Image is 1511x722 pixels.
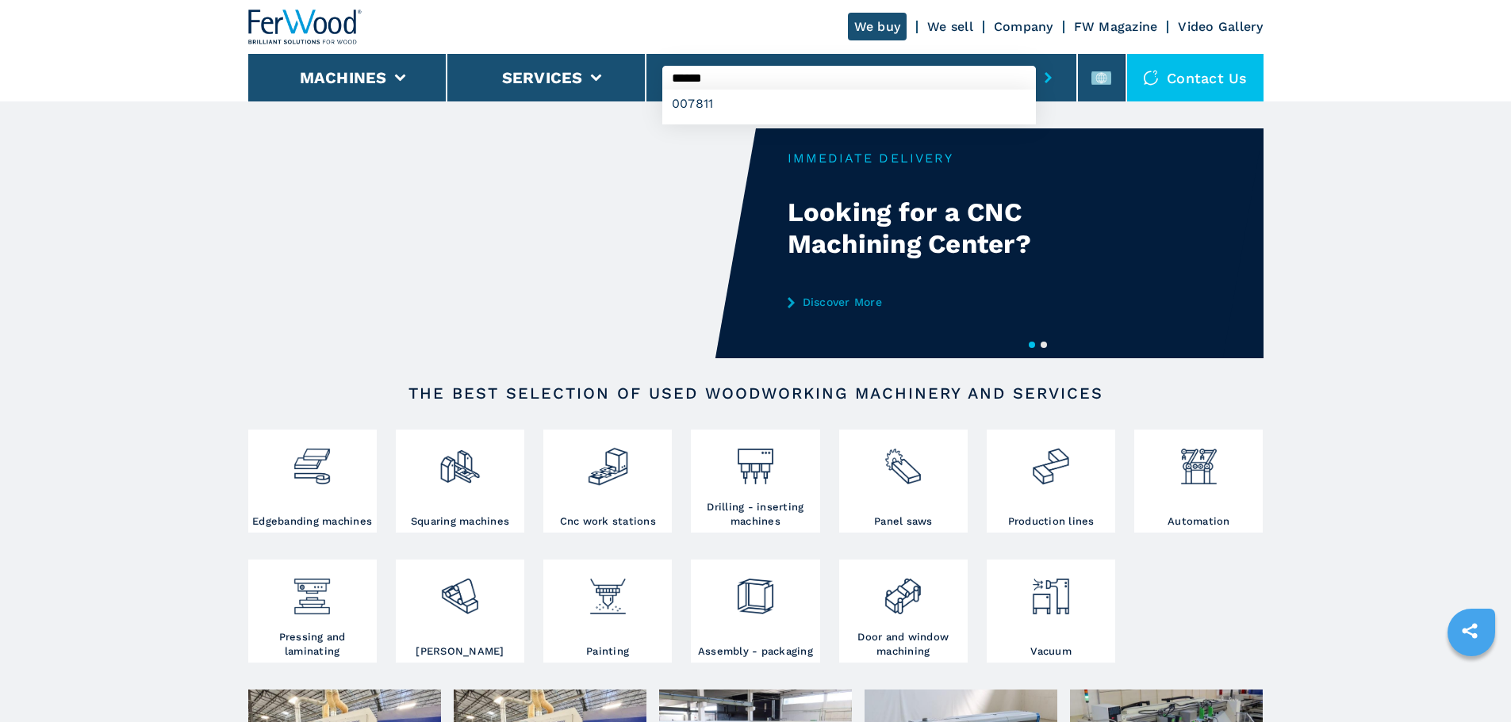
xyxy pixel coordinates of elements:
div: Contact us [1127,54,1264,101]
h3: Edgebanding machines [252,514,372,529]
h3: Production lines [1008,514,1095,529]
a: sharethis [1450,611,1490,651]
iframe: Chat [1444,651,1499,710]
img: Contact us [1143,70,1159,86]
a: Edgebanding machines [248,430,377,533]
img: aspirazione_1.png [1030,563,1072,617]
a: Pressing and laminating [248,560,377,663]
a: We sell [927,19,973,34]
button: 1 [1029,342,1035,348]
button: 2 [1041,342,1047,348]
a: Discover More [788,296,1099,308]
a: Drilling - inserting machines [691,430,819,533]
button: submit-button [1036,59,1060,96]
button: Machines [300,68,387,87]
a: Painting [543,560,672,663]
h3: Drilling - inserting machines [695,500,815,529]
h3: Painting [586,644,629,659]
img: linee_di_produzione_2.png [1030,434,1072,487]
h3: Squaring machines [411,514,509,529]
a: FW Magazine [1074,19,1158,34]
a: Cnc work stations [543,430,672,533]
img: lavorazione_porte_finestre_2.png [882,563,924,617]
h3: Pressing and laminating [252,630,373,659]
a: Production lines [987,430,1115,533]
h3: Door and window machining [843,630,964,659]
img: sezionatrici_2.png [882,434,924,487]
h3: Cnc work stations [560,514,656,529]
h2: The best selection of used woodworking machinery and services [299,384,1213,403]
img: levigatrici_2.png [439,563,481,617]
a: Vacuum [987,560,1115,663]
a: Automation [1134,430,1263,533]
a: Assembly - packaging [691,560,819,663]
a: Door and window machining [839,560,968,663]
div: 007811 [662,90,1036,118]
img: Ferwood [248,10,362,44]
img: squadratrici_2.png [439,434,481,487]
a: Video Gallery [1178,19,1263,34]
h3: Panel saws [874,514,933,529]
h3: Automation [1168,514,1230,529]
button: Services [502,68,583,87]
h3: Vacuum [1030,644,1072,659]
img: pressa-strettoia.png [291,563,333,617]
a: Squaring machines [396,430,524,533]
img: centro_di_lavoro_cnc_2.png [587,434,629,487]
img: foratrici_inseritrici_2.png [734,434,777,487]
a: We buy [848,13,907,40]
img: montaggio_imballaggio_2.png [734,563,777,617]
video: Your browser does not support the video tag. [248,128,756,358]
img: verniciatura_1.png [587,563,629,617]
a: Company [994,19,1053,34]
a: [PERSON_NAME] [396,560,524,663]
a: Panel saws [839,430,968,533]
img: bordatrici_1.png [291,434,333,487]
img: automazione.png [1178,434,1220,487]
h3: [PERSON_NAME] [416,644,504,659]
h3: Assembly - packaging [698,644,813,659]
